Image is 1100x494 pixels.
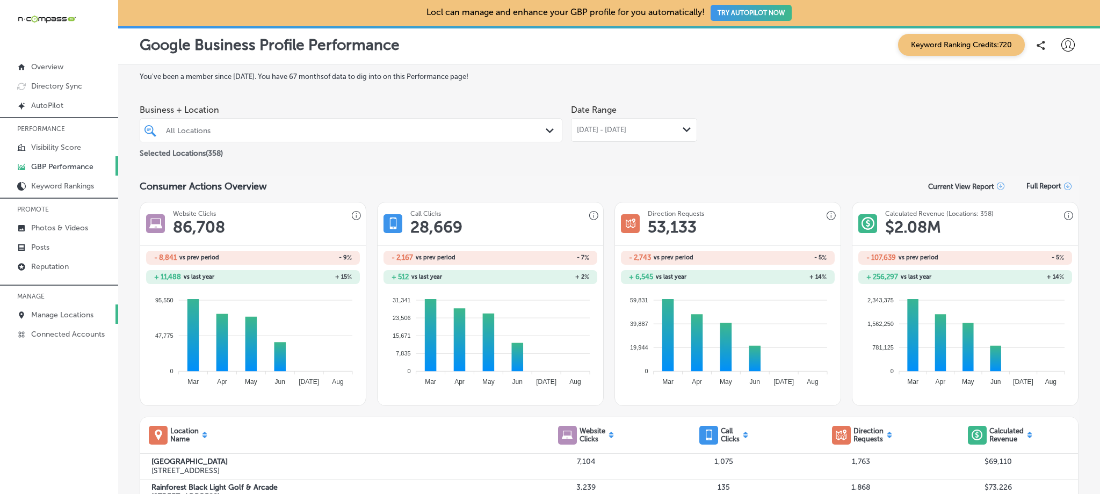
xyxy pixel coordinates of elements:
tspan: Mar [662,378,674,386]
tspan: [DATE] [299,378,319,386]
p: $69,110 [930,457,1067,466]
h3: Call Clicks [410,210,441,217]
span: vs last year [411,274,442,280]
tspan: Jun [750,378,760,386]
tspan: 47,775 [155,332,173,339]
p: Photos & Videos [31,223,88,233]
p: GBP Performance [31,162,93,171]
p: $73,226 [930,483,1067,492]
p: AutoPilot [31,101,63,110]
tspan: 2,343,375 [867,296,894,303]
h2: - 8,841 [154,253,177,261]
span: Keyword Ranking Credits: 720 [898,34,1025,56]
p: 1,868 [792,483,930,492]
p: [STREET_ADDRESS] [151,466,518,475]
h1: 53,133 [648,217,697,237]
tspan: Mar [907,378,918,386]
p: Connected Accounts [31,330,105,339]
tspan: 781,125 [872,344,894,351]
p: Posts [31,243,49,252]
span: [DATE] - [DATE] [577,126,626,134]
tspan: 0 [645,368,648,374]
h2: + 512 [392,273,409,281]
tspan: Jun [275,378,285,386]
tspan: Aug [332,378,344,386]
tspan: 0 [170,368,173,374]
span: vs last year [184,274,214,280]
tspan: 59,831 [630,296,648,303]
tspan: Jun [990,378,1001,386]
p: Direction Requests [853,427,884,443]
span: Consumer Actions Overview [140,180,267,192]
p: Visibility Score [31,143,81,152]
tspan: [DATE] [773,378,794,386]
h3: Website Clicks [173,210,216,217]
h1: 28,669 [410,217,462,237]
h2: + 11,488 [154,273,181,281]
tspan: Apr [454,378,465,386]
label: Rainforest Black Light Golf & Arcade [151,483,518,492]
tspan: Mar [187,378,199,386]
h2: - 2,167 [392,253,413,261]
span: % [1059,254,1064,261]
tspan: 7,835 [396,350,411,357]
span: vs prev period [179,255,219,260]
h2: + 14 [965,273,1064,281]
tspan: 0 [891,368,894,374]
tspan: Aug [1045,378,1056,386]
p: Selected Locations ( 358 ) [140,144,223,158]
span: vs last year [656,274,686,280]
tspan: [DATE] [536,378,556,386]
p: 1,075 [655,457,792,466]
p: 3,239 [518,483,655,492]
label: Date Range [571,105,617,115]
tspan: 95,550 [155,296,173,303]
p: Location Name [170,427,199,443]
tspan: Mar [425,378,436,386]
tspan: Jun [512,378,523,386]
p: Manage Locations [31,310,93,319]
tspan: Aug [570,378,581,386]
label: You've been a member since [DATE] . You have 67 months of data to dig into on this Performance page! [140,72,1079,81]
p: Directory Sync [31,82,82,91]
tspan: May [482,378,495,386]
h2: + 2 [490,273,589,281]
p: 7,104 [518,457,655,466]
tspan: Apr [936,378,946,386]
tspan: Apr [217,378,227,386]
label: [GEOGRAPHIC_DATA] [151,457,518,466]
span: % [584,273,589,281]
p: Keyword Rankings [31,181,94,191]
tspan: 15,671 [393,332,411,339]
div: All Locations [166,126,547,135]
tspan: Aug [807,378,819,386]
p: Current View Report [928,183,994,191]
p: 135 [655,483,792,492]
tspan: May [962,378,974,386]
p: Google Business Profile Performance [140,36,400,54]
span: Business + Location [140,105,562,115]
h1: $ 2.08M [885,217,941,237]
h2: + 15 [253,273,352,281]
p: Overview [31,62,63,71]
tspan: 39,887 [630,321,648,327]
span: vs prev period [899,255,938,260]
span: % [347,273,352,281]
span: % [1059,273,1064,281]
h3: Calculated Revenue (Locations: 358) [885,210,994,217]
span: vs prev period [416,255,455,260]
span: vs last year [901,274,931,280]
h3: Direction Requests [648,210,704,217]
p: Reputation [31,262,69,271]
tspan: 23,506 [393,315,411,321]
h2: - 5 [965,254,1064,261]
button: TRY AUTOPILOT NOW [711,5,792,21]
span: Full Report [1026,182,1061,190]
span: vs prev period [654,255,693,260]
h2: - 9 [253,254,352,261]
tspan: 31,341 [393,296,411,303]
p: Call Clicks [721,427,740,443]
tspan: 0 [408,368,411,374]
tspan: May [720,378,732,386]
h2: - 7 [490,254,589,261]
